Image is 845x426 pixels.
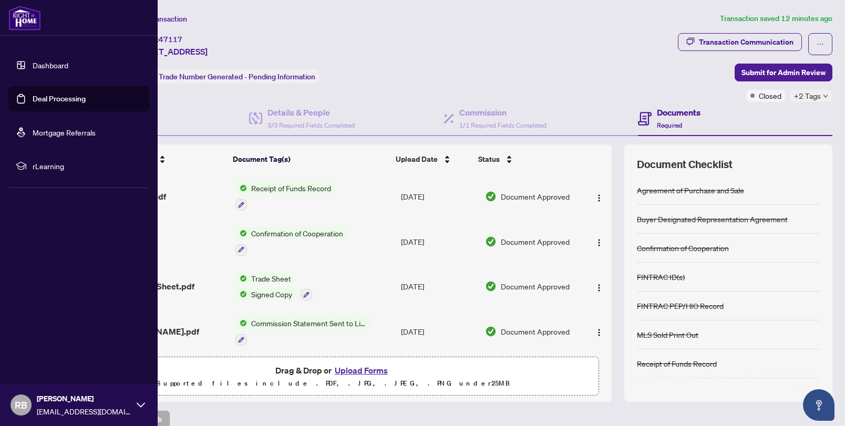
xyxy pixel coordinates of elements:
span: [PERSON_NAME] [37,393,131,404]
span: [STREET_ADDRESS] [130,45,208,58]
img: Status Icon [235,273,247,284]
button: Open asap [803,389,834,421]
a: Deal Processing [33,94,86,103]
span: Document Approved [501,236,570,247]
img: Document Status [485,326,497,337]
img: Document Status [485,191,497,202]
span: ellipsis [817,40,824,48]
span: Document Approved [501,191,570,202]
button: Status IconCommission Statement Sent to Listing Brokerage [235,317,372,346]
span: 1/1 Required Fields Completed [459,121,547,129]
span: Commission Statement Sent to Listing Brokerage [247,317,372,329]
span: Document Checklist [637,157,733,172]
button: Logo [591,323,607,340]
img: Logo [595,284,603,292]
div: Receipt of Funds Record [637,358,717,369]
th: (21) File Name [98,144,229,174]
span: Submit for Admin Review [741,64,826,81]
button: Logo [591,188,607,205]
th: Status [474,144,574,174]
img: Status Icon [235,182,247,194]
div: Status: [130,69,320,84]
img: logo [8,5,41,30]
article: Transaction saved 12 minutes ago [720,13,832,25]
button: Logo [591,233,607,250]
p: Supported files include .PDF, .JPG, .JPEG, .PNG under 25 MB [74,377,592,390]
div: FINTRAC PEP/HIO Record [637,300,724,311]
span: Document Approved [501,326,570,337]
td: [DATE] [397,309,481,354]
img: Document Status [485,280,497,292]
span: Closed [759,90,781,101]
span: Trade Sheet [247,273,295,284]
span: +2 Tags [794,90,821,102]
button: Status IconReceipt of Funds Record [235,182,335,211]
button: Transaction Communication [678,33,802,51]
span: Confirmation of Cooperation [247,227,347,239]
td: [DATE] [397,219,481,264]
button: Submit for Admin Review [735,64,832,81]
th: Upload Date [391,144,475,174]
div: Buyer Designated Representation Agreement [637,213,788,225]
span: Status [478,153,500,165]
img: Logo [595,238,603,247]
a: Mortgage Referrals [33,128,96,137]
button: Logo [591,278,607,295]
span: down [823,93,828,99]
span: [EMAIL_ADDRESS][DOMAIN_NAME] [37,406,131,417]
a: Dashboard [33,60,68,70]
span: RB [15,398,27,412]
span: Trade Number Generated - Pending Information [159,72,315,81]
img: Status Icon [235,317,247,329]
span: Drag & Drop or [275,363,391,377]
img: Status Icon [235,227,247,239]
span: Receipt of Funds Record [247,182,335,194]
span: 47117 [159,35,182,44]
div: MLS Sold Print Out [637,329,698,340]
div: Agreement of Purchase and Sale [637,184,744,196]
img: Document Status [485,236,497,247]
span: Upload Date [396,153,438,165]
img: Logo [595,194,603,202]
span: 3/3 Required Fields Completed [267,121,355,129]
span: rLearning [33,160,142,172]
span: Document Approved [501,280,570,292]
span: Signed Copy [247,288,296,300]
h4: Commission [459,106,547,119]
h4: Documents [657,106,700,119]
div: Transaction Communication [699,34,794,50]
span: Drag & Drop orUpload FormsSupported files include .PDF, .JPG, .JPEG, .PNG under25MB [68,357,599,396]
div: FINTRAC ID(s) [637,271,685,283]
img: Logo [595,328,603,337]
img: Status Icon [235,288,247,300]
span: Required [657,121,682,129]
button: Status IconConfirmation of Cooperation [235,227,347,256]
div: Confirmation of Cooperation [637,242,729,254]
td: [DATE] [397,174,481,219]
span: View Transaction [131,14,187,24]
td: [DATE] [397,264,481,309]
button: Upload Forms [332,363,391,377]
button: Status IconTrade SheetStatus IconSigned Copy [235,273,312,301]
h4: Details & People [267,106,355,119]
th: Document Tag(s) [229,144,391,174]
